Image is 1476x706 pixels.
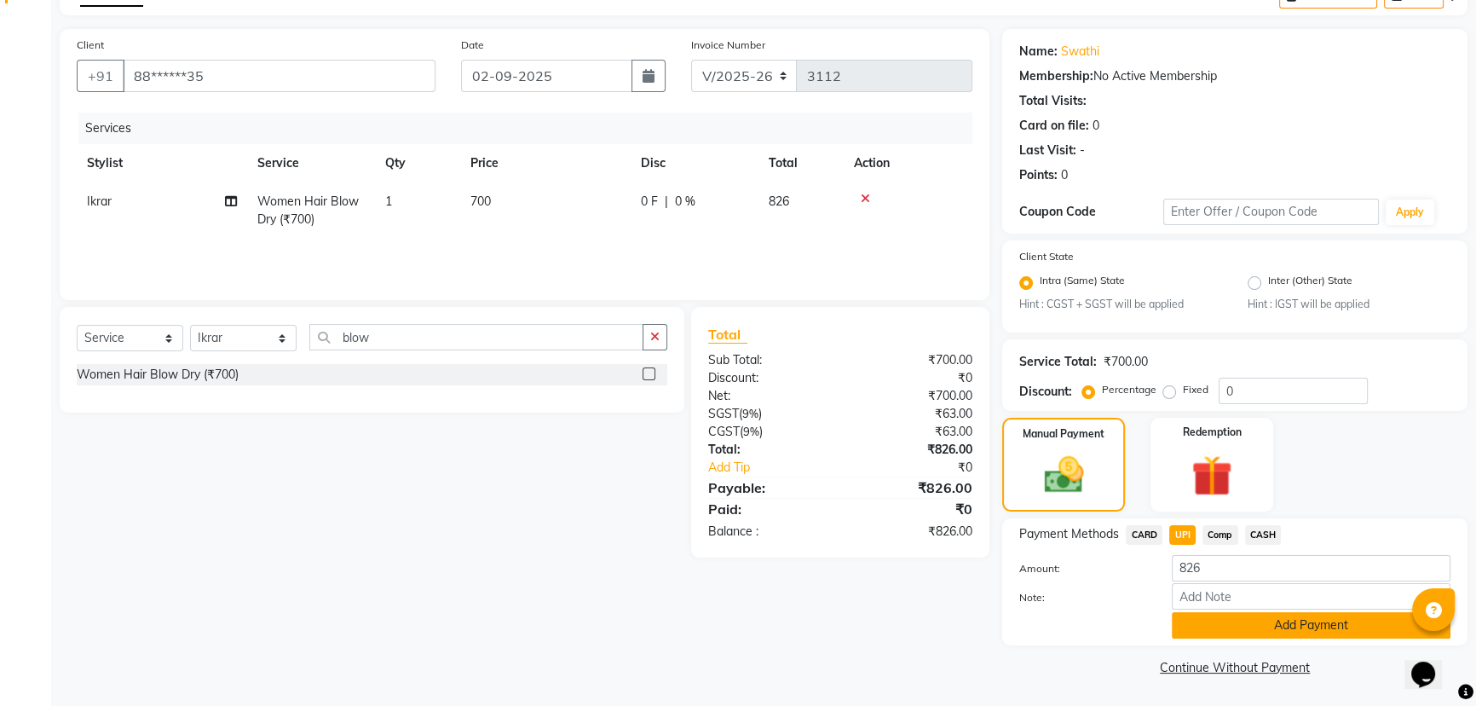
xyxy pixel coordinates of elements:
span: SGST [708,406,739,421]
th: Price [460,144,631,182]
th: Service [247,144,375,182]
label: Percentage [1102,382,1156,397]
span: Comp [1202,525,1238,545]
label: Client State [1019,249,1074,264]
label: Invoice Number [691,38,765,53]
div: No Active Membership [1019,67,1450,85]
a: Add Tip [695,459,865,477]
th: Disc [631,144,758,182]
div: Paid: [695,499,840,519]
span: 826 [769,194,789,209]
button: Apply [1386,200,1434,225]
span: 1 [385,194,392,209]
input: Add Note [1172,583,1450,610]
div: ₹0 [840,499,985,519]
div: 0 [1093,117,1099,135]
input: Amount [1172,555,1450,582]
div: ₹826.00 [840,523,985,541]
span: UPI [1169,525,1196,545]
span: Total [708,326,747,344]
div: ₹63.00 [840,423,985,441]
div: ₹63.00 [840,405,985,423]
input: Enter Offer / Coupon Code [1163,199,1379,225]
input: Search or Scan [309,324,643,350]
span: Ikrar [87,194,112,209]
label: Date [461,38,484,53]
div: Points: [1019,166,1058,184]
div: Payable: [695,477,840,498]
span: | [665,193,668,211]
div: Total: [695,441,840,459]
div: Net: [695,387,840,405]
div: Name: [1019,43,1058,61]
div: Balance : [695,523,840,541]
label: Redemption [1183,425,1242,440]
div: ( ) [695,405,840,423]
label: Fixed [1183,382,1208,397]
th: Stylist [77,144,247,182]
div: ₹700.00 [840,387,985,405]
span: Women Hair Blow Dry (₹700) [257,194,359,227]
th: Total [758,144,844,182]
span: 0 % [675,193,695,211]
span: CARD [1126,525,1162,545]
input: Search by Name/Mobile/Email/Code [123,60,435,92]
small: Hint : IGST will be applied [1248,297,1450,312]
div: Women Hair Blow Dry (₹700) [77,366,239,384]
small: Hint : CGST + SGST will be applied [1019,297,1222,312]
span: Payment Methods [1019,525,1119,543]
span: 0 F [641,193,658,211]
label: Intra (Same) State [1040,273,1125,293]
div: ₹0 [840,369,985,387]
button: +91 [77,60,124,92]
div: ( ) [695,423,840,441]
span: CASH [1245,525,1282,545]
span: 700 [470,194,491,209]
div: ₹826.00 [840,477,985,498]
div: ₹0 [864,459,985,477]
a: Swathi [1061,43,1099,61]
label: Client [77,38,104,53]
button: Add Payment [1172,612,1450,639]
img: _gift.svg [1179,450,1245,501]
div: Discount: [695,369,840,387]
img: _cash.svg [1032,452,1096,497]
label: Amount: [1006,561,1159,576]
div: 0 [1061,166,1068,184]
label: Note: [1006,590,1159,605]
span: CGST [708,424,740,439]
th: Qty [375,144,460,182]
th: Action [844,144,972,182]
div: Sub Total: [695,351,840,369]
div: ₹826.00 [840,441,985,459]
div: - [1080,142,1085,159]
label: Manual Payment [1023,426,1104,442]
span: 9% [743,425,759,438]
div: ₹700.00 [1104,353,1148,371]
div: Service Total: [1019,353,1097,371]
span: 9% [742,407,758,420]
iframe: chat widget [1404,638,1459,689]
div: Membership: [1019,67,1093,85]
div: ₹700.00 [840,351,985,369]
div: Discount: [1019,383,1072,401]
a: Continue Without Payment [1006,659,1464,677]
div: Total Visits: [1019,92,1087,110]
div: Services [78,113,985,144]
div: Coupon Code [1019,203,1163,221]
div: Card on file: [1019,117,1089,135]
div: Last Visit: [1019,142,1076,159]
label: Inter (Other) State [1268,273,1352,293]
